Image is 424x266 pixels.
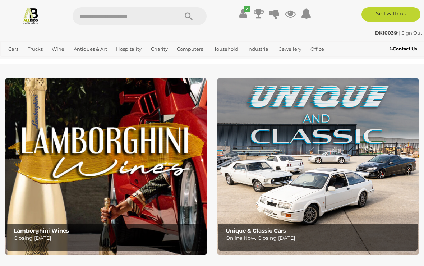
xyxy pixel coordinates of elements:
img: Unique & Classic Cars [217,78,419,255]
a: Industrial [244,43,273,55]
a: Contact Us [390,45,419,53]
a: ✔ [238,7,248,20]
a: Computers [174,43,206,55]
strong: DK1003 [375,30,398,36]
a: Sell with us [361,7,420,22]
img: Allbids.com.au [22,7,39,24]
img: Lamborghini Wines [5,78,207,255]
a: Trucks [25,43,46,55]
b: Lamborghini Wines [14,227,69,234]
i: ✔ [244,6,250,12]
a: Sign Out [401,30,422,36]
a: DK1003 [375,30,399,36]
b: Unique & Classic Cars [226,227,286,234]
a: Household [209,43,241,55]
a: Hospitality [113,43,144,55]
a: Antiques & Art [71,43,110,55]
p: Closing [DATE] [14,234,202,243]
a: Office [308,43,327,55]
a: Charity [148,43,171,55]
a: Lamborghini Wines Lamborghini Wines Closing [DATE] [5,78,207,255]
a: Sports [5,55,26,67]
b: Contact Us [390,46,417,51]
a: Cars [5,43,21,55]
a: [GEOGRAPHIC_DATA] [29,55,86,67]
span: | [399,30,400,36]
a: Wine [49,43,67,55]
a: Jewellery [276,43,304,55]
button: Search [171,7,207,25]
p: Online Now, Closing [DATE] [226,234,414,243]
a: Unique & Classic Cars Unique & Classic Cars Online Now, Closing [DATE] [217,78,419,255]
